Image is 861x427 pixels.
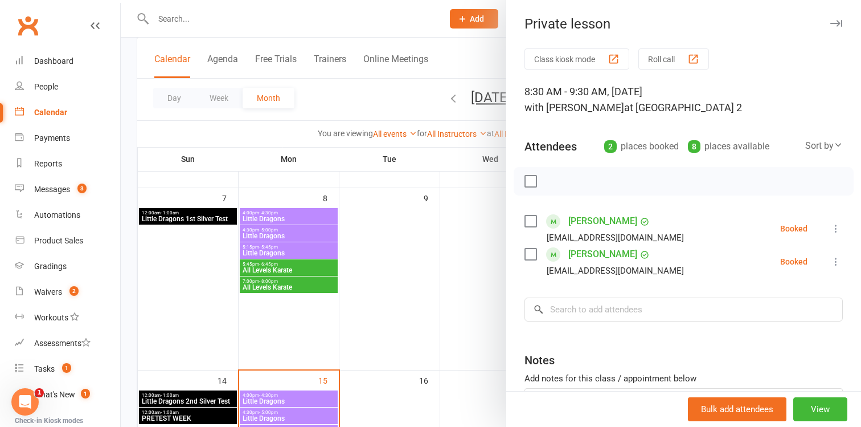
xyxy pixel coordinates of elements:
a: Tasks 1 [15,356,120,382]
div: [EMAIL_ADDRESS][DOMAIN_NAME] [547,230,684,245]
div: Gradings [34,262,67,271]
input: Search to add attendees [524,298,843,322]
div: Attendees [524,139,577,154]
button: Bulk add attendees [688,397,786,421]
span: 1 [35,388,44,397]
div: Messages [34,185,70,194]
div: Private lesson [506,16,861,32]
span: at [GEOGRAPHIC_DATA] 2 [624,101,742,113]
a: Workouts [15,305,120,331]
span: 1 [81,389,90,398]
div: Notes [524,352,555,368]
span: with [PERSON_NAME] [524,101,624,113]
button: View [793,397,847,421]
div: Sort by [805,139,843,153]
a: Waivers 2 [15,279,120,305]
a: Reports [15,151,120,177]
div: 8 [688,140,700,153]
div: places available [688,139,769,154]
a: People [15,74,120,100]
a: Clubworx [14,11,42,40]
div: Payments [34,133,70,143]
div: places booked [604,139,679,154]
div: Workouts [34,313,68,322]
a: Product Sales [15,228,120,254]
a: Dashboard [15,48,120,74]
a: What's New1 [15,382,120,408]
div: Calendar [34,108,67,117]
div: Add notes for this class / appointment below [524,372,843,385]
div: Dashboard [34,56,73,66]
a: Automations [15,202,120,228]
span: 1 [62,363,71,373]
div: Product Sales [34,236,83,245]
div: Tasks [34,364,55,373]
a: Calendar [15,100,120,125]
button: Class kiosk mode [524,48,629,70]
a: Assessments [15,331,120,356]
div: Booked [780,225,807,233]
div: Automations [34,210,80,219]
div: Waivers [34,287,62,296]
a: Gradings [15,254,120,279]
span: 3 [77,184,87,193]
iframe: Intercom live chat [11,388,39,416]
div: 8:30 AM - 9:30 AM, [DATE] [524,84,843,116]
div: [EMAIL_ADDRESS][DOMAIN_NAME] [547,263,684,278]
button: Roll call [638,48,709,70]
div: People [34,82,58,91]
div: Reports [34,159,62,168]
div: What's New [34,390,75,399]
span: 2 [69,286,79,296]
a: Payments [15,125,120,151]
a: [PERSON_NAME] [568,212,637,230]
a: Messages 3 [15,177,120,202]
div: 2 [604,140,617,153]
div: Assessments [34,339,91,348]
a: [PERSON_NAME] [568,245,637,263]
div: Booked [780,258,807,266]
